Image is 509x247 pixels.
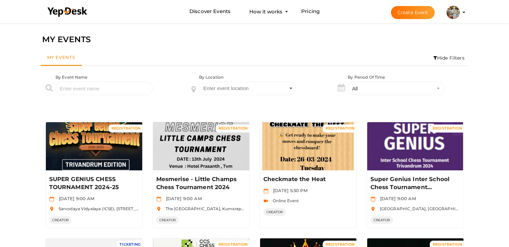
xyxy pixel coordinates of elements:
p: Super Genius Inter School Chess Tournament Trivandrum 2024 [370,175,458,191]
span: Sarvodaya Vidyalaya (ICSE), [STREET_ADDRESS] [55,206,158,211]
span: [DATE] 5:30 PM [270,188,308,193]
span: CREATOR [370,216,393,224]
input: Enter event name [56,82,153,95]
img: video-icon.svg [263,198,268,203]
span: [DATE] 9:00 AM [377,196,416,201]
img: location.svg [370,207,375,212]
img: calendar.svg [263,188,268,193]
p: Checkmate the Heat [263,175,351,183]
a: My Events [40,50,82,66]
img: SNXIXYF2_small.jpeg [446,6,460,19]
li: Hide Filters [429,50,469,66]
a: Pricing [301,5,320,18]
label: By Location [199,74,224,80]
button: Create Event [391,6,435,19]
label: By Period Of Time [348,74,385,80]
img: calendar.svg [370,196,375,201]
label: By Event Name [56,74,88,80]
span: Select box activate [199,82,296,95]
div: MY EVENTS [42,33,467,46]
span: CREATOR [49,216,72,224]
span: Enter event location [203,85,249,91]
span: Online Event [269,198,299,203]
img: calendar.svg [156,196,161,201]
span: CREATOR [156,216,179,224]
p: SUPER GENIUS CHESS TOURNAMENT 2024-25 [49,175,137,191]
span: CREATOR [263,208,286,216]
span: [DATE] 9:00 AM [56,196,95,201]
img: location.svg [156,207,161,212]
span: My Events [47,55,75,60]
p: Mesmerise - Little Champs Chess Tournament 2024 [156,175,244,191]
img: calendar.svg [49,196,54,201]
a: Discover Events [189,5,231,18]
img: location.svg [49,207,54,212]
span: [DATE] 9:00 AM [163,196,202,201]
button: How it works [247,5,284,18]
